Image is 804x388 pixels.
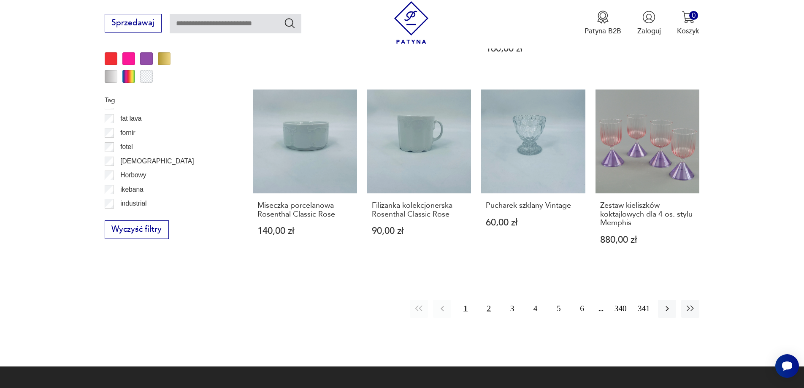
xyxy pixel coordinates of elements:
[642,11,655,24] img: Ikonka użytkownika
[637,11,661,36] button: Zaloguj
[486,218,581,227] p: 60,00 zł
[120,170,146,181] p: Horbowy
[573,300,591,318] button: 6
[486,201,581,210] h3: Pucharek szklany Vintage
[456,300,474,318] button: 1
[612,300,630,318] button: 340
[596,90,700,264] a: Zestaw kieliszków koktajlowych dla 4 os. stylu MemphisZestaw kieliszków koktajlowych dla 4 os. st...
[105,14,162,33] button: Sprzedawaj
[637,26,661,36] p: Zaloguj
[105,20,162,27] a: Sprzedawaj
[677,26,699,36] p: Koszyk
[677,11,699,36] button: 0Koszyk
[120,184,143,195] p: ikebana
[367,90,471,264] a: Filiżanka kolekcjonerska Rosenthal Classic RoseFiliżanka kolekcjonerska Rosenthal Classic Rose90,...
[120,128,135,138] p: fornir
[105,95,229,106] p: Tag
[120,141,133,152] p: fotel
[390,1,433,44] img: Patyna - sklep z meblami i dekoracjami vintage
[480,300,498,318] button: 2
[105,220,169,239] button: Wyczyść filtry
[689,11,698,20] div: 0
[372,227,467,236] p: 90,00 zł
[550,300,568,318] button: 5
[585,11,621,36] a: Ikona medaluPatyna B2B
[284,17,296,29] button: Szukaj
[486,44,581,53] p: 160,00 zł
[503,300,521,318] button: 3
[775,354,799,378] iframe: Smartsupp widget button
[596,11,609,24] img: Ikona medalu
[481,90,585,264] a: Pucharek szklany VintagePucharek szklany Vintage60,00 zł
[682,11,695,24] img: Ikona koszyka
[120,113,141,124] p: fat lava
[600,201,695,227] h3: Zestaw kieliszków koktajlowych dla 4 os. stylu Memphis
[257,227,352,236] p: 140,00 zł
[635,300,653,318] button: 341
[120,198,146,209] p: industrial
[253,90,357,264] a: Miseczka porcelanowa Rosenthal Classic RoseMiseczka porcelanowa Rosenthal Classic Rose140,00 zł
[600,236,695,244] p: 880,00 zł
[257,201,352,219] h3: Miseczka porcelanowa Rosenthal Classic Rose
[585,11,621,36] button: Patyna B2B
[526,300,544,318] button: 4
[120,156,194,167] p: [DEMOGRAPHIC_DATA]
[585,26,621,36] p: Patyna B2B
[372,201,467,219] h3: Filiżanka kolekcjonerska Rosenthal Classic Rose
